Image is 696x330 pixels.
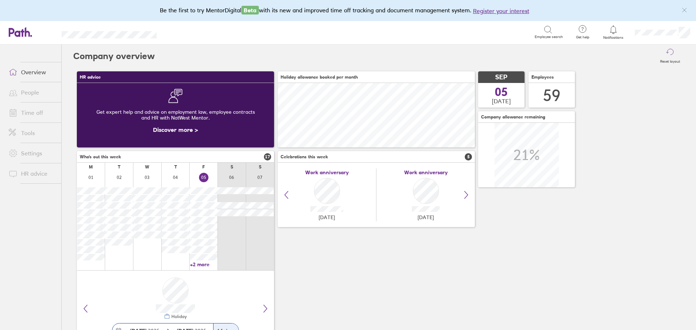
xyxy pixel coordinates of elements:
div: T [174,164,177,170]
span: [DATE] [418,214,434,220]
div: S [231,164,233,170]
div: 59 [543,86,560,105]
span: Work anniversary [305,170,349,175]
span: Employee search [535,35,563,39]
span: Employees [531,75,554,80]
div: Holiday [170,314,187,319]
a: +2 more [190,261,217,268]
h2: Company overview [73,45,155,68]
a: Overview [3,65,61,79]
span: SEP [495,74,507,81]
span: [DATE] [492,98,511,104]
span: 05 [495,86,508,98]
button: Reset layout [656,45,684,68]
span: Who's out this week [80,154,121,159]
span: 17 [264,153,271,160]
div: Be the first to try MentorDigital with its new and improved time off tracking and document manage... [160,6,536,15]
span: Get help [571,35,594,39]
a: Time off [3,105,61,120]
div: M [89,164,93,170]
span: Holiday allowance booked per month [281,75,358,80]
span: Beta [241,6,259,14]
span: Notifications [602,35,625,40]
span: Company allowance remaining [481,114,545,120]
div: S [259,164,261,170]
a: Discover more > [153,126,198,133]
a: HR advice [3,166,61,181]
a: People [3,85,61,100]
span: Celebrations this week [281,154,328,159]
button: Register your interest [473,7,529,15]
a: Tools [3,126,61,140]
div: T [118,164,120,170]
a: Notifications [602,25,625,40]
label: Reset layout [656,57,684,64]
div: Get expert help and advice on employment law, employee contracts and HR with NatWest Mentor. [83,103,268,126]
span: Work anniversary [404,170,448,175]
div: W [145,164,149,170]
span: HR advice [80,75,101,80]
div: Search [176,29,195,35]
a: Settings [3,146,61,160]
span: [DATE] [319,214,335,220]
span: 5 [465,153,472,160]
div: F [202,164,205,170]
